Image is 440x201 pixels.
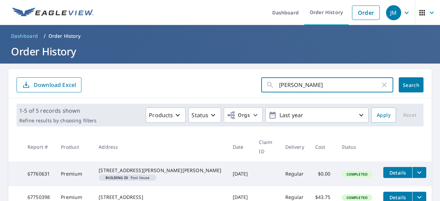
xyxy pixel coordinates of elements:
td: 67760631 [22,161,55,186]
p: Last year [277,109,357,121]
em: Building ID [106,176,128,179]
th: Status [336,132,378,161]
button: Status [188,108,221,123]
nav: breadcrumb [8,31,432,42]
p: Status [191,111,208,119]
span: Search [404,82,418,88]
th: Product [55,132,93,161]
p: 1-5 of 5 records shown [19,107,97,115]
button: Products [146,108,186,123]
th: Delivery [280,132,310,161]
span: Apply [377,111,390,120]
button: Search [399,77,423,92]
span: Pool House [101,176,154,179]
button: Last year [265,108,368,123]
td: Premium [55,161,93,186]
p: Products [149,111,173,119]
input: Address, Report #, Claim ID, etc. [279,75,380,94]
span: Dashboard [11,33,38,40]
li: / [44,32,46,40]
td: [DATE] [227,161,254,186]
span: Orgs [227,111,250,120]
th: Claim ID [253,132,279,161]
th: Cost [310,132,336,161]
td: Regular [280,161,310,186]
button: Apply [371,108,396,123]
button: Download Excel [16,77,81,92]
p: Download Excel [34,81,76,89]
p: Order History [48,33,81,40]
h1: Order History [8,44,432,58]
td: $0.00 [310,161,336,186]
div: [STREET_ADDRESS] [99,194,221,201]
th: Report # [22,132,55,161]
span: Details [387,194,408,201]
button: filesDropdownBtn-67760631 [412,167,426,178]
div: JM [386,5,401,20]
button: detailsBtn-67760631 [383,167,412,178]
a: Order [352,5,380,20]
th: Address [93,132,227,161]
button: Orgs [224,108,263,123]
p: Refine results by choosing filters [19,118,97,124]
span: Details [387,169,408,176]
div: [STREET_ADDRESS][PERSON_NAME][PERSON_NAME] [99,167,221,174]
span: Completed [342,172,372,177]
span: Completed [342,195,372,200]
th: Date [227,132,254,161]
img: EV Logo [12,8,93,18]
a: Dashboard [8,31,41,42]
